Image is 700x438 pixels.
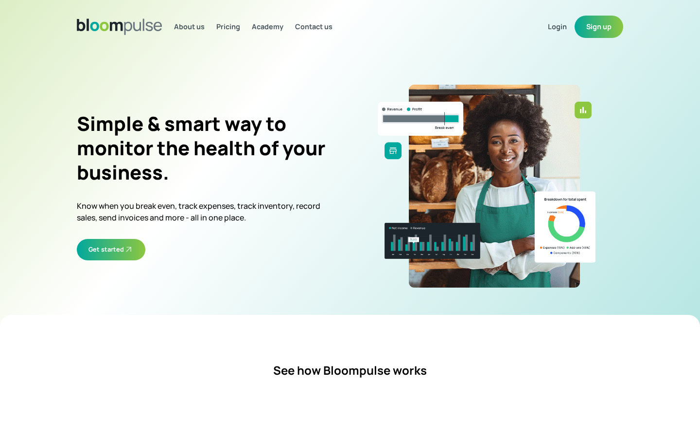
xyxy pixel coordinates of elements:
a: Pricing [216,21,240,32]
span: Pricing [216,22,240,31]
button: Get started [77,239,145,260]
img: Bloom Logo [77,18,162,35]
button: Sign up [575,16,623,38]
a: Contact us [295,21,332,32]
span: Login [548,22,567,31]
a: Login [548,21,575,32]
p: Know when you break even, track expenses, track inventory, record sales, send invoices and more -... [77,200,334,223]
span: About us [174,22,205,31]
a: Academy [252,21,283,32]
a: About us [174,21,205,32]
h2: Simple & smart way to monitor the health of your business. [77,111,334,184]
span: Academy [252,22,283,31]
span: Contact us [295,22,332,31]
h4: See how Bloompulse works [273,362,427,387]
